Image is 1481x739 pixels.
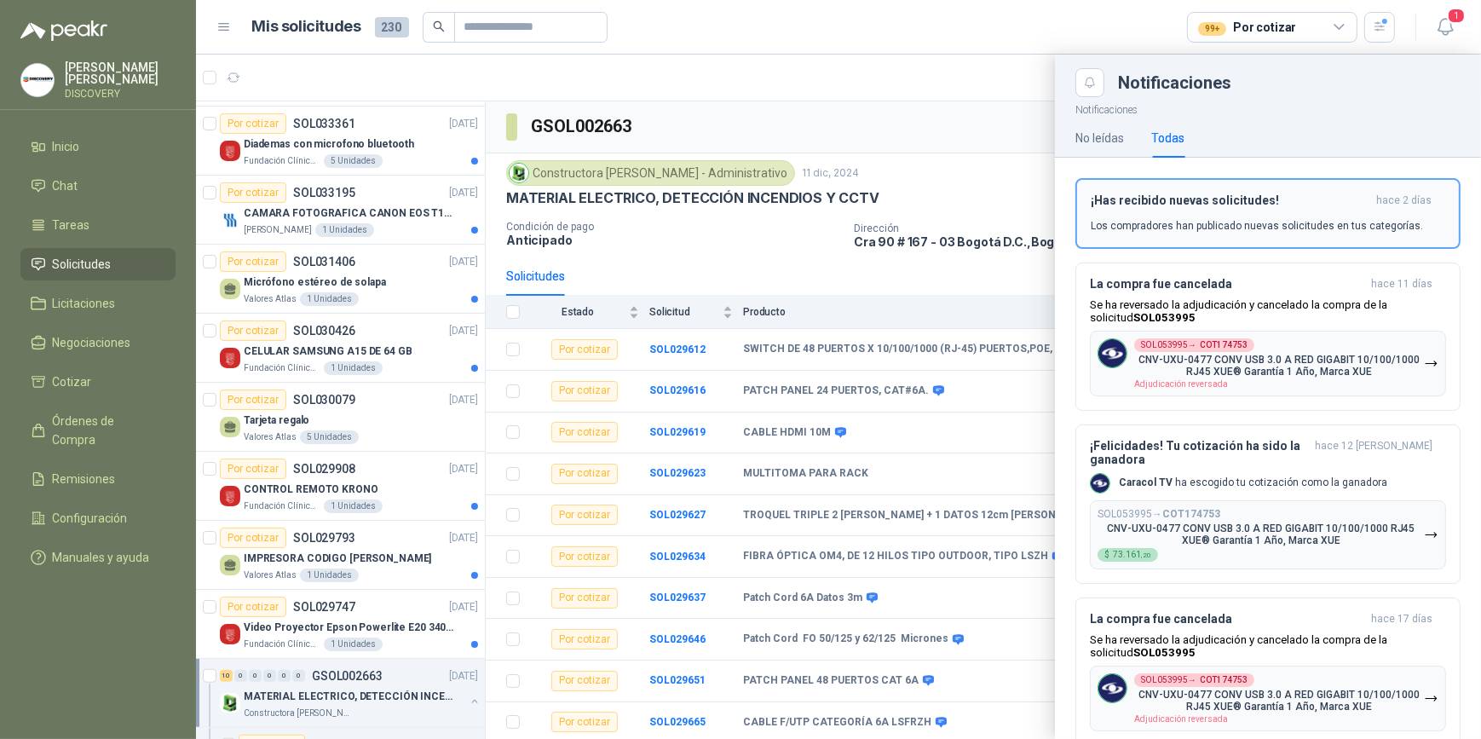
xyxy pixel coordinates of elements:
[1315,439,1432,466] span: hace 12 [PERSON_NAME]
[53,548,150,567] span: Manuales y ayuda
[1098,522,1424,546] p: CNV-UXU-0477 CONV USB 3.0 A RED GIGABIT 10/100/1000 RJ45 XUE® Garantía 1 Año, Marca XUE
[20,209,176,241] a: Tareas
[1198,18,1296,37] div: Por cotizar
[1075,68,1104,97] button: Close
[1162,508,1220,520] b: COT174753
[53,255,112,274] span: Solicitudes
[1133,646,1196,659] b: SOL053995
[1134,689,1424,713] p: CNV-UXU-0477 CONV USB 3.0 A RED GIGABIT 10/100/1000 RJ45 XUE® Garantía 1 Año, Marca XUE
[53,176,78,195] span: Chat
[1098,548,1158,562] div: $
[1091,474,1109,493] img: Company Logo
[53,137,80,156] span: Inicio
[375,17,409,38] span: 230
[1134,714,1228,724] span: Adjudicación reversada
[65,61,176,85] p: [PERSON_NAME] [PERSON_NAME]
[1098,508,1220,521] p: SOL053995 →
[65,89,176,99] p: DISCOVERY
[1198,22,1226,36] div: 99+
[1090,633,1446,659] p: Se ha reversado la adjudicación y cancelado la compra de la solicitud
[1090,666,1446,731] button: Company LogoSOL053995→COT174753CNV-UXU-0477 CONV USB 3.0 A RED GIGABIT 10/100/1000 RJ45 XUE® Gara...
[53,333,131,352] span: Negociaciones
[1134,338,1254,352] div: SOL053995 →
[1134,354,1424,378] p: CNV-UXU-0477 CONV USB 3.0 A RED GIGABIT 10/100/1000 RJ45 XUE® Garantía 1 Año, Marca XUE
[1151,129,1184,147] div: Todas
[1134,673,1254,687] div: SOL053995 →
[1200,341,1248,349] b: COT174753
[20,326,176,359] a: Negociaciones
[1141,551,1151,559] span: ,20
[20,170,176,202] a: Chat
[252,14,361,39] h1: Mis solicitudes
[1091,218,1423,234] p: Los compradores han publicado nuevas solicitudes en tus categorías.
[53,216,90,234] span: Tareas
[1090,331,1446,396] button: Company LogoSOL053995→COT174753CNV-UXU-0477 CONV USB 3.0 A RED GIGABIT 10/100/1000 RJ45 XUE® Gara...
[21,64,54,96] img: Company Logo
[1447,8,1466,24] span: 1
[1090,612,1364,626] h3: La compra fue cancelada
[1075,178,1461,249] button: ¡Has recibido nuevas solicitudes!hace 2 días Los compradores han publicado nuevas solicitudes en ...
[20,287,176,320] a: Licitaciones
[1376,193,1432,208] span: hace 2 días
[53,509,128,528] span: Configuración
[1075,263,1461,411] button: La compra fue canceladahace 11 días Se ha reversado la adjudicación y cancelado la compra de la s...
[1091,193,1369,208] h3: ¡Has recibido nuevas solicitudes!
[1090,298,1446,324] p: Se ha reversado la adjudicación y cancelado la compra de la solicitud
[20,405,176,456] a: Órdenes de Compra
[20,463,176,495] a: Remisiones
[1118,74,1461,91] div: Notificaciones
[1119,476,1173,488] b: Caracol TV
[20,130,176,163] a: Inicio
[1133,311,1196,324] b: SOL053995
[1134,379,1228,389] span: Adjudicación reversada
[1430,12,1461,43] button: 1
[20,502,176,534] a: Configuración
[1090,500,1446,569] button: SOL053995→COT174753CNV-UXU-0477 CONV USB 3.0 A RED GIGABIT 10/100/1000 RJ45 XUE® Garantía 1 Año, ...
[1075,424,1461,584] button: ¡Felicidades! Tu cotización ha sido la ganadorahace 12 [PERSON_NAME] Company LogoCaracol TV ha es...
[1371,612,1432,626] span: hace 17 días
[53,470,116,488] span: Remisiones
[20,541,176,574] a: Manuales y ayuda
[1200,676,1248,684] b: COT174753
[433,20,445,32] span: search
[53,294,116,313] span: Licitaciones
[53,372,92,391] span: Cotizar
[1119,476,1387,490] p: ha escogido tu cotización como la ganadora
[1090,439,1308,466] h3: ¡Felicidades! Tu cotización ha sido la ganadora
[1075,129,1124,147] div: No leídas
[20,366,176,398] a: Cotizar
[1090,277,1364,292] h3: La compra fue cancelada
[1371,277,1432,292] span: hace 11 días
[1113,551,1151,559] span: 73.161
[1098,339,1127,367] img: Company Logo
[20,248,176,280] a: Solicitudes
[53,412,159,449] span: Órdenes de Compra
[1055,97,1481,118] p: Notificaciones
[1098,674,1127,702] img: Company Logo
[20,20,107,41] img: Logo peakr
